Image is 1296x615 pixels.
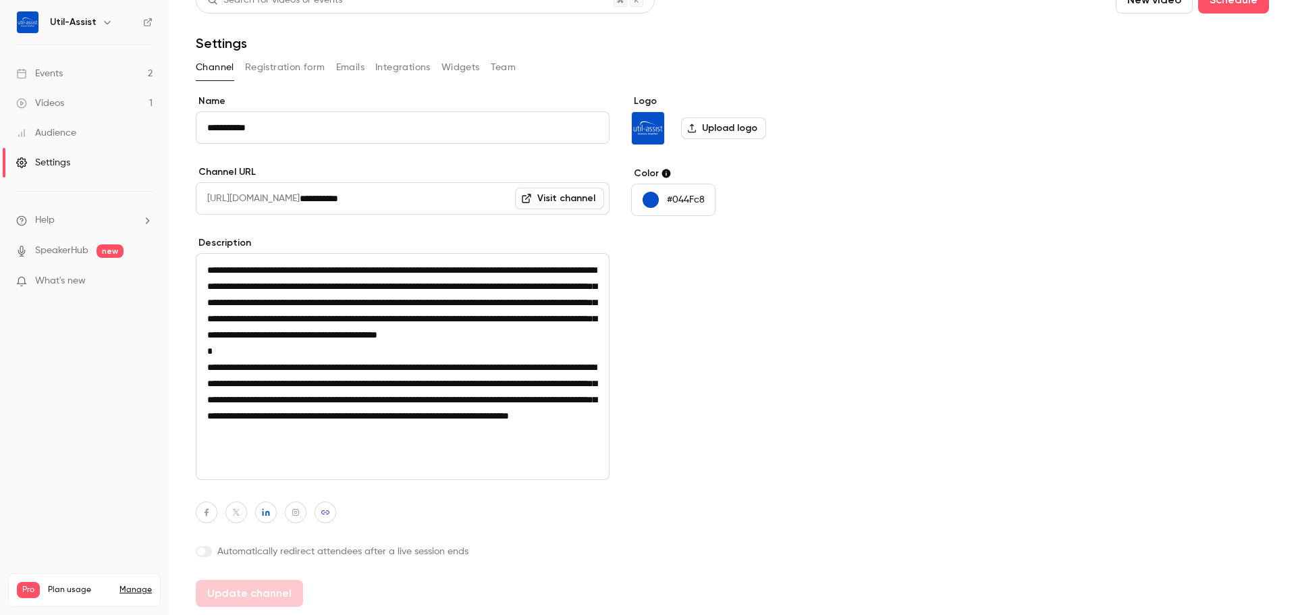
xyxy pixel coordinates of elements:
label: Upload logo [681,117,766,139]
div: Events [16,67,63,80]
div: Audience [16,126,76,140]
label: Color [631,167,838,180]
button: #044Fc8 [631,184,715,216]
button: Integrations [375,57,431,78]
h6: Util-Assist [50,16,97,29]
a: Visit channel [515,188,604,209]
span: [URL][DOMAIN_NAME] [196,182,300,215]
span: new [97,244,124,258]
a: Manage [119,585,152,595]
img: Util-Assist [632,112,664,144]
p: #044Fc8 [667,193,705,207]
button: Emails [336,57,364,78]
li: help-dropdown-opener [16,213,153,228]
h1: Settings [196,35,247,51]
button: Registration form [245,57,325,78]
a: SpeakerHub [35,244,88,258]
button: Channel [196,57,234,78]
label: Name [196,95,610,108]
span: What's new [35,274,86,288]
label: Logo [631,95,838,108]
span: Plan usage [48,585,111,595]
span: Help [35,213,55,228]
label: Automatically redirect attendees after a live session ends [196,545,610,558]
label: Description [196,236,610,250]
label: Channel URL [196,165,610,179]
div: Settings [16,156,70,169]
iframe: Noticeable Trigger [136,275,153,288]
div: Videos [16,97,64,110]
section: Logo [631,95,838,145]
button: Widgets [441,57,480,78]
button: Team [491,57,516,78]
img: Util-Assist [17,11,38,33]
span: Pro [17,582,40,598]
